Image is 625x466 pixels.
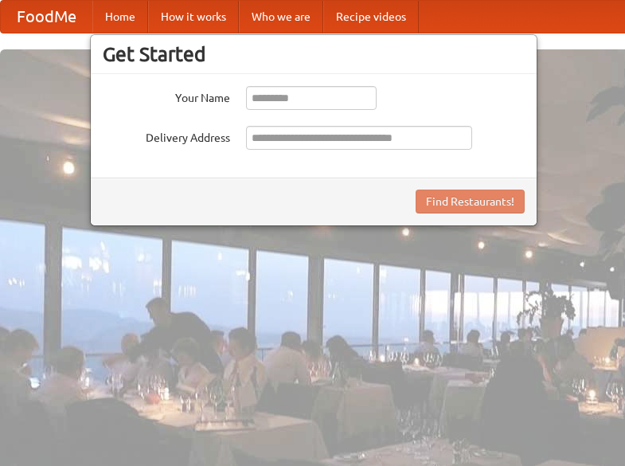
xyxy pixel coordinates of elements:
[103,86,230,106] label: Your Name
[103,126,230,146] label: Delivery Address
[239,1,323,33] a: Who we are
[1,1,92,33] a: FoodMe
[323,1,419,33] a: Recipe videos
[416,190,525,213] button: Find Restaurants!
[148,1,239,33] a: How it works
[103,42,525,66] h3: Get Started
[92,1,148,33] a: Home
